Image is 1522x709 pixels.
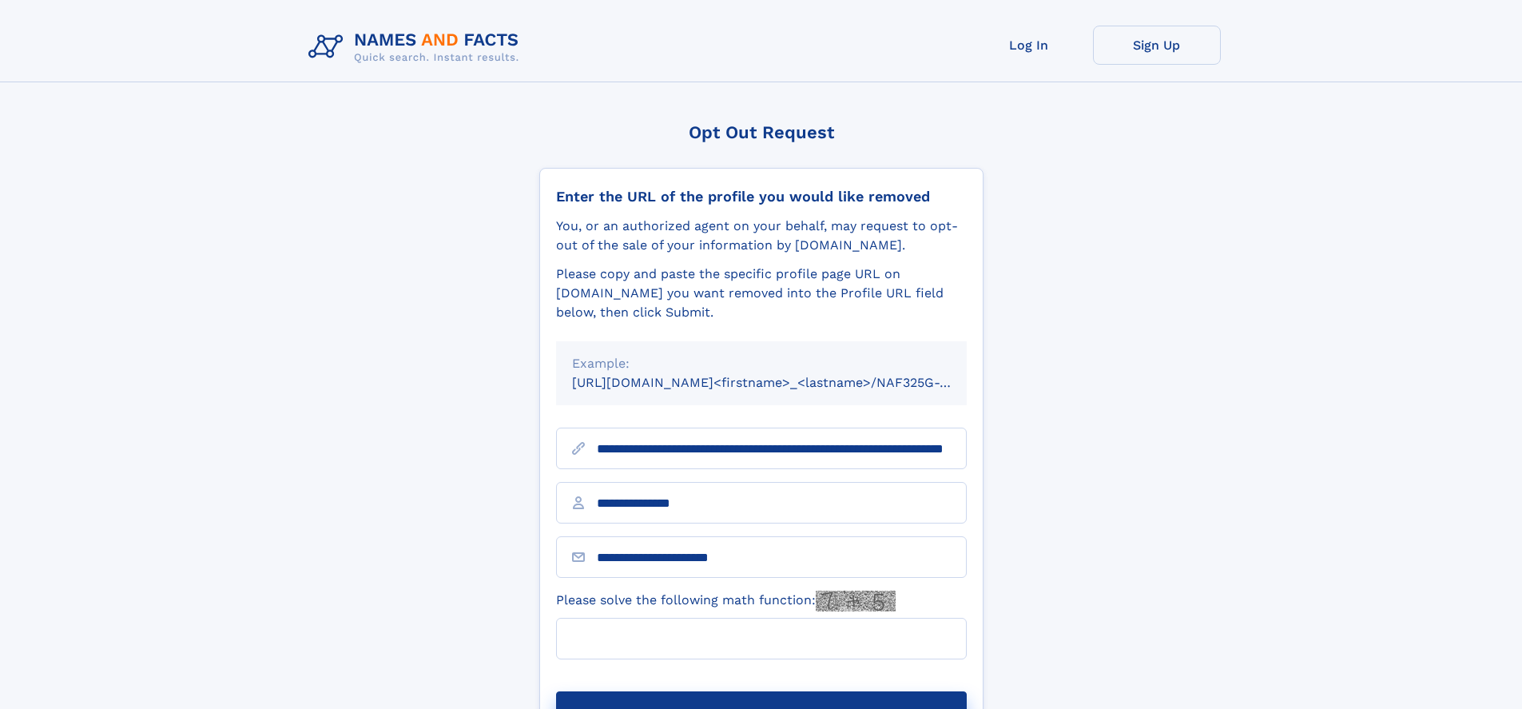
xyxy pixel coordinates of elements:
div: Opt Out Request [539,122,984,142]
a: Sign Up [1093,26,1221,65]
a: Log In [965,26,1093,65]
div: Enter the URL of the profile you would like removed [556,188,967,205]
img: Logo Names and Facts [302,26,532,69]
div: Example: [572,354,951,373]
div: You, or an authorized agent on your behalf, may request to opt-out of the sale of your informatio... [556,217,967,255]
label: Please solve the following math function: [556,591,896,611]
small: [URL][DOMAIN_NAME]<firstname>_<lastname>/NAF325G-xxxxxxxx [572,375,997,390]
div: Please copy and paste the specific profile page URL on [DOMAIN_NAME] you want removed into the Pr... [556,265,967,322]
